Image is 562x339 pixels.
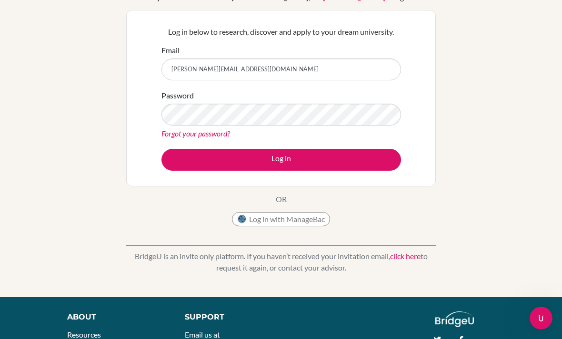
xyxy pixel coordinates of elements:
[161,90,194,101] label: Password
[276,194,287,205] p: OR
[67,311,163,323] div: About
[390,252,421,261] a: click here
[67,330,101,339] a: Resources
[161,129,230,138] a: Forgot your password?
[126,251,436,273] p: BridgeU is an invite only platform. If you haven’t received your invitation email, to request it ...
[161,45,180,56] label: Email
[530,307,552,329] iframe: Intercom live chat
[161,26,401,38] p: Log in below to research, discover and apply to your dream university.
[185,311,272,323] div: Support
[232,212,330,226] button: Log in with ManageBac
[161,149,401,171] button: Log in
[435,311,474,327] img: logo_white@2x-f4f0deed5e89b7ecb1c2cc34c3e3d731f90f0f143d5ea2071677605dd97b5244.png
